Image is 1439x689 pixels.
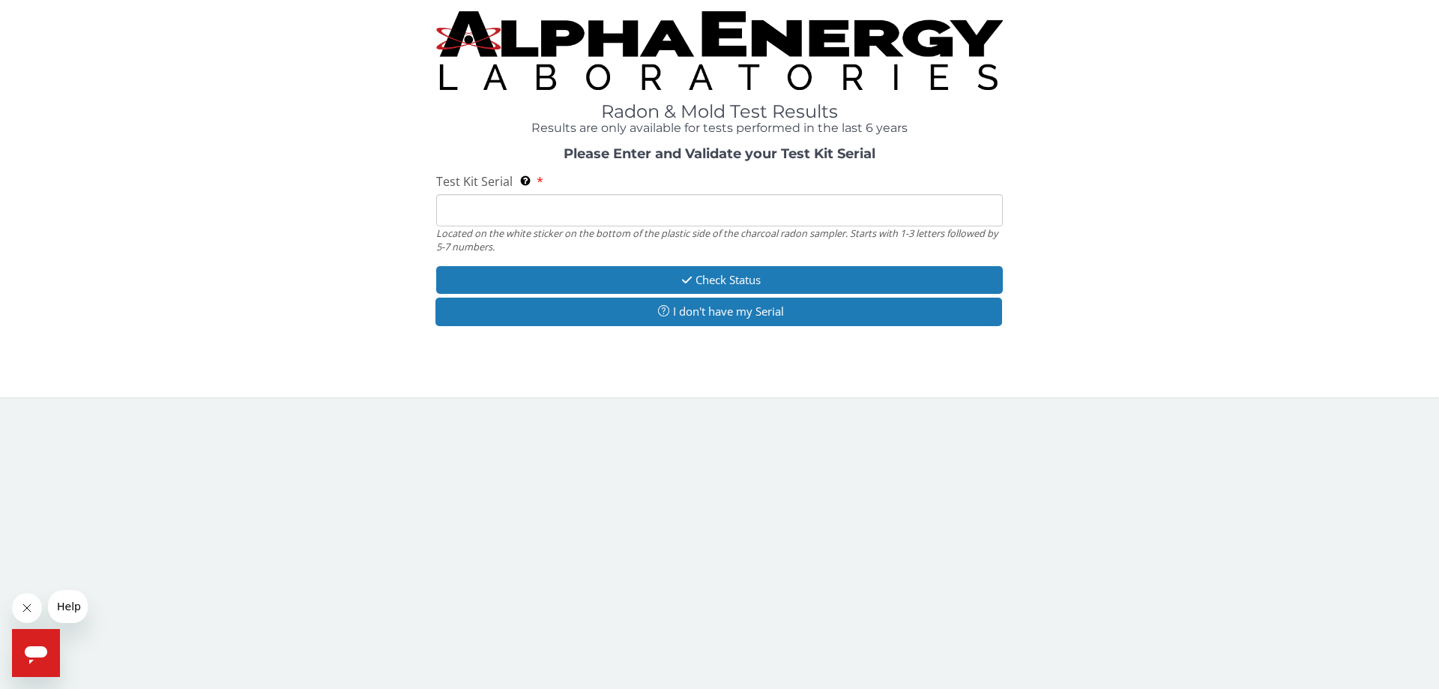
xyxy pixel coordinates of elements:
[436,121,1003,135] h4: Results are only available for tests performed in the last 6 years
[436,266,1003,294] button: Check Status
[436,226,1003,254] div: Located on the white sticker on the bottom of the plastic side of the charcoal radon sampler. Sta...
[12,593,42,623] iframe: Close message
[435,298,1002,325] button: I don't have my Serial
[436,102,1003,121] h1: Radon & Mold Test Results
[436,11,1003,90] img: TightCrop.jpg
[48,590,88,623] iframe: Message from company
[12,629,60,677] iframe: Button to launch messaging window
[564,145,875,162] strong: Please Enter and Validate your Test Kit Serial
[436,173,513,190] span: Test Kit Serial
